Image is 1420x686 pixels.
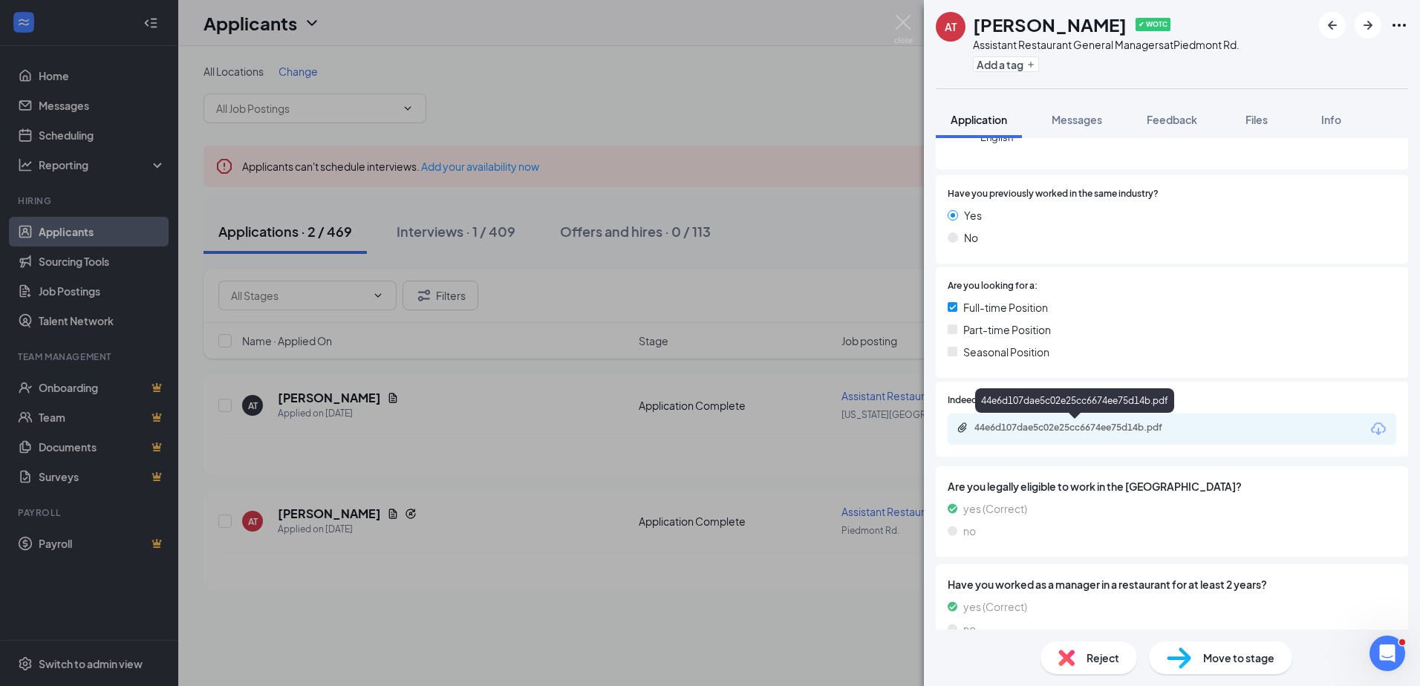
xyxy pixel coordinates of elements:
[975,388,1174,413] div: 44e6d107dae5c02e25cc6674ee75d14b.pdf
[1369,636,1405,671] iframe: Intercom live chat
[1390,16,1408,34] svg: Ellipses
[963,523,976,539] span: no
[1136,18,1170,31] span: ✔ WOTC
[948,576,1396,592] span: Have you worked as a manager in a restaurant for at least 2 years?
[1319,12,1346,39] button: ArrowLeftNew
[973,37,1240,52] div: Assistant Restaurant General Managers at Piedmont Rd.
[1321,113,1341,126] span: Info
[948,279,1038,293] span: Are you looking for a:
[1323,16,1341,34] svg: ArrowLeftNew
[948,187,1159,201] span: Have you previously worked in the same industry?
[1245,113,1268,126] span: Files
[963,598,1027,615] span: yes (Correct)
[973,12,1127,37] h1: [PERSON_NAME]
[945,19,957,34] div: AT
[963,344,1049,360] span: Seasonal Position
[951,113,1007,126] span: Application
[963,621,976,637] span: no
[964,229,978,246] span: No
[974,422,1182,434] div: 44e6d107dae5c02e25cc6674ee75d14b.pdf
[963,299,1048,316] span: Full-time Position
[1147,113,1197,126] span: Feedback
[963,500,1027,517] span: yes (Correct)
[957,422,1197,436] a: Paperclip44e6d107dae5c02e25cc6674ee75d14b.pdf
[1203,650,1274,666] span: Move to stage
[964,207,982,223] span: Yes
[1359,16,1377,34] svg: ArrowRight
[963,321,1051,338] span: Part-time Position
[1052,113,1102,126] span: Messages
[1087,650,1119,666] span: Reject
[973,56,1039,72] button: PlusAdd a tag
[1369,420,1387,438] svg: Download
[948,478,1396,494] span: Are you legally eligible to work in the [GEOGRAPHIC_DATA]?
[948,393,1013,408] span: Indeed Resume
[957,422,968,434] svg: Paperclip
[1026,60,1035,69] svg: Plus
[1355,12,1381,39] button: ArrowRight
[980,130,1072,145] span: English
